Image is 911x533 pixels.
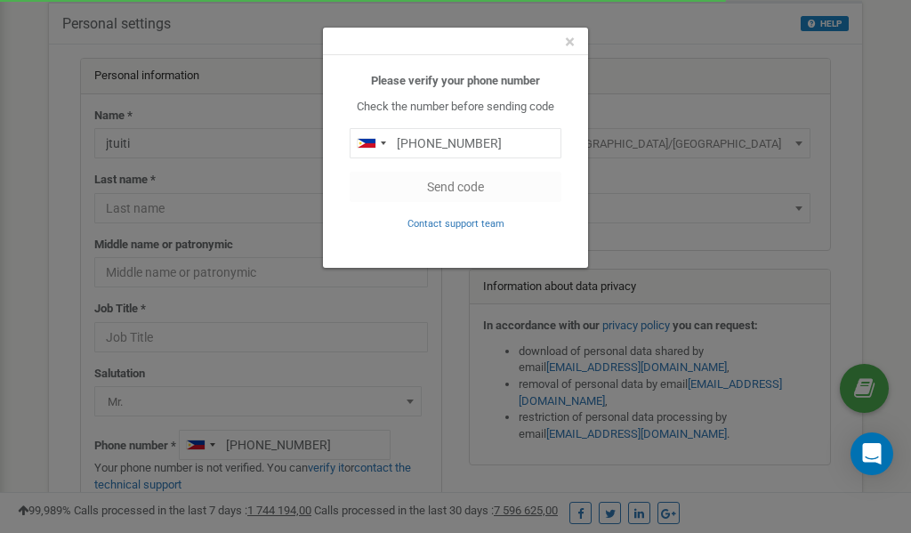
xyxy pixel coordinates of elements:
[407,218,504,230] small: Contact support team
[565,33,575,52] button: Close
[350,172,561,202] button: Send code
[350,99,561,116] p: Check the number before sending code
[565,31,575,52] span: ×
[371,74,540,87] b: Please verify your phone number
[407,216,504,230] a: Contact support team
[350,128,561,158] input: 0905 123 4567
[351,129,391,157] div: Telephone country code
[851,432,893,475] div: Open Intercom Messenger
